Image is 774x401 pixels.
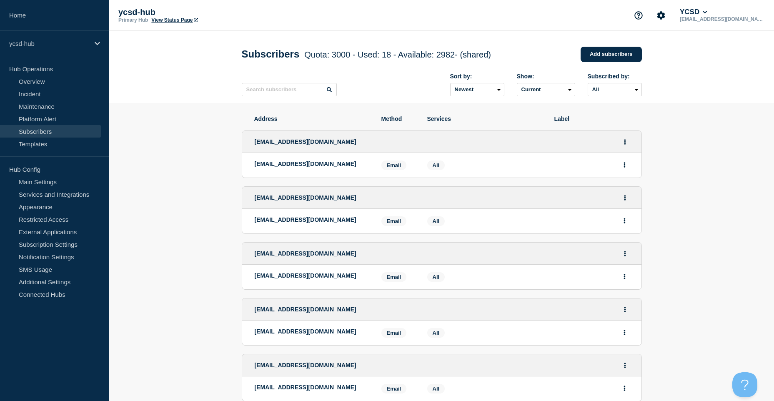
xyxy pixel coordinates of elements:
span: Label [554,115,629,122]
div: Sort by: [450,73,504,80]
button: Account settings [652,7,670,24]
span: All [433,386,440,392]
span: Email [381,216,407,226]
button: Actions [619,214,630,227]
span: [EMAIL_ADDRESS][DOMAIN_NAME] [255,250,356,257]
select: Sort by [450,83,504,96]
div: Show: [517,73,575,80]
select: Deleted [517,83,575,96]
p: [EMAIL_ADDRESS][DOMAIN_NAME] [255,160,369,167]
button: Actions [619,326,630,339]
button: YCSD [678,8,709,16]
a: Add subscribers [581,47,642,62]
div: Subscribed by: [588,73,642,80]
span: Method [381,115,415,122]
span: All [433,330,440,336]
button: Actions [619,158,630,171]
span: Email [381,328,407,338]
p: [EMAIL_ADDRESS][DOMAIN_NAME] [255,328,369,335]
span: Email [381,160,407,170]
select: Subscribed by [588,83,642,96]
button: Support [630,7,647,24]
h1: Subscribers [242,48,491,60]
button: Actions [620,191,630,204]
p: [EMAIL_ADDRESS][DOMAIN_NAME] [255,384,369,391]
p: [EMAIL_ADDRESS][DOMAIN_NAME] [255,272,369,279]
span: Services [427,115,542,122]
span: All [433,274,440,280]
span: [EMAIL_ADDRESS][DOMAIN_NAME] [255,138,356,145]
p: [EMAIL_ADDRESS][DOMAIN_NAME] [678,16,765,22]
button: Actions [620,135,630,148]
a: View Status Page [151,17,198,23]
span: Email [381,384,407,393]
p: [EMAIL_ADDRESS][DOMAIN_NAME] [255,216,369,223]
span: [EMAIL_ADDRESS][DOMAIN_NAME] [255,194,356,201]
span: [EMAIL_ADDRESS][DOMAIN_NAME] [255,306,356,313]
p: ycsd-hub [9,40,89,47]
button: Actions [619,382,630,395]
button: Actions [620,247,630,260]
span: Email [381,272,407,282]
p: ycsd-hub [118,8,285,17]
span: All [433,162,440,168]
span: [EMAIL_ADDRESS][DOMAIN_NAME] [255,362,356,368]
span: All [433,218,440,224]
p: Primary Hub [118,17,148,23]
span: Quota: 3000 - Used: 18 - Available: 2982 - (shared) [304,50,491,59]
span: Address [254,115,369,122]
iframe: Help Scout Beacon - Open [732,372,757,397]
input: Search subscribers [242,83,337,96]
button: Actions [620,303,630,316]
button: Actions [619,270,630,283]
button: Actions [620,359,630,372]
